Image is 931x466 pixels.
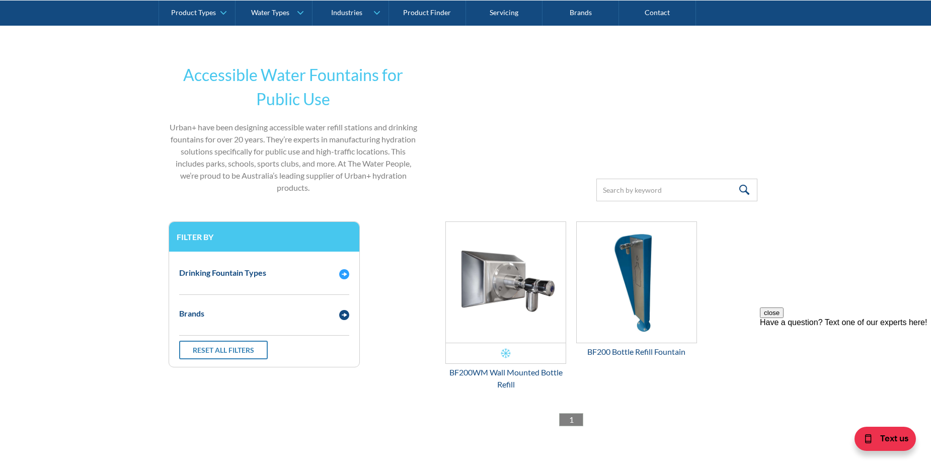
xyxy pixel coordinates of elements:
a: Reset all filters [179,341,268,359]
h2: Accessible Water Fountains for Public Use [169,63,418,111]
img: BF200 Bottle Refill Fountain [577,222,696,343]
h3: Filter by [177,232,352,242]
iframe: podium webchat widget prompt [760,307,931,428]
a: 1 [559,413,583,426]
form: Email Form 3 [10,53,921,441]
div: Product Types [171,8,216,17]
div: BF200WM Wall Mounted Bottle Refill [445,366,566,391]
div: Water Types [251,8,289,17]
img: BF200WM Wall Mounted Bottle Refill [446,222,566,343]
input: overall type: UNKNOWN_TYPE html type: HTML_TYPE_UNSPECIFIED server type: SERVER_RESPONSE_PENDING ... [596,179,757,201]
div: BF200 Bottle Refill Fountain [576,346,697,358]
a: BF200 Bottle Refill FountainBF200 Bottle Refill Fountain [576,221,697,358]
div: Drinking Fountain Types [179,267,266,279]
iframe: podium webchat widget bubble [830,416,931,466]
p: Urban+ have been designing accessible water refill stations and drinking fountains for over 20 ye... [169,121,418,194]
a: BF200WM Wall Mounted Bottle RefillBF200WM Wall Mounted Bottle Refill [445,221,566,391]
div: Brands [179,307,204,320]
div: List [380,413,762,426]
div: Industries [331,8,362,17]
